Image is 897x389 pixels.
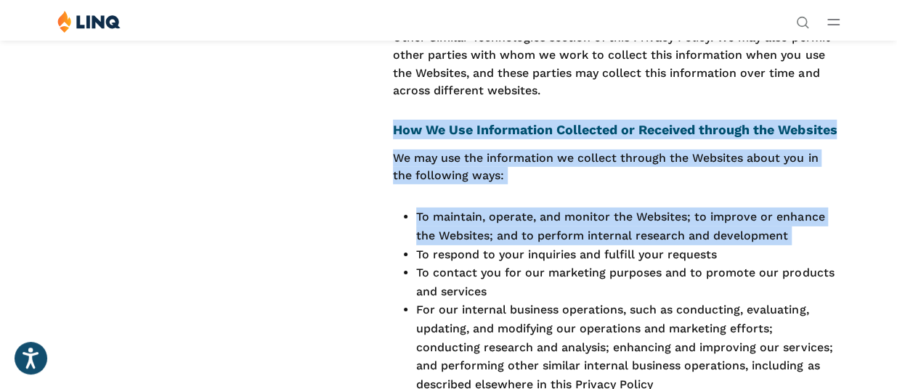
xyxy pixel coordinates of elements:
[830,326,875,371] iframe: Chat Window
[416,245,840,264] li: To respond to your inquiries and fulfill your requests
[796,15,809,28] button: Open Search Bar
[416,263,840,300] li: To contact you for our marketing purposes and to promote our products and services
[57,10,121,33] img: LINQ | K‑12 Software
[393,120,840,139] h3: How We Use Information Collected or Received through the Websites
[827,14,840,30] button: Open Main Menu
[796,10,809,28] nav: Utility Navigation
[416,208,840,245] li: To maintain, operate, and monitor the Websites; to improve or enhance the Websites; and to perfor...
[393,150,840,185] p: We may use the information we collect through the Websites about you in the following ways:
